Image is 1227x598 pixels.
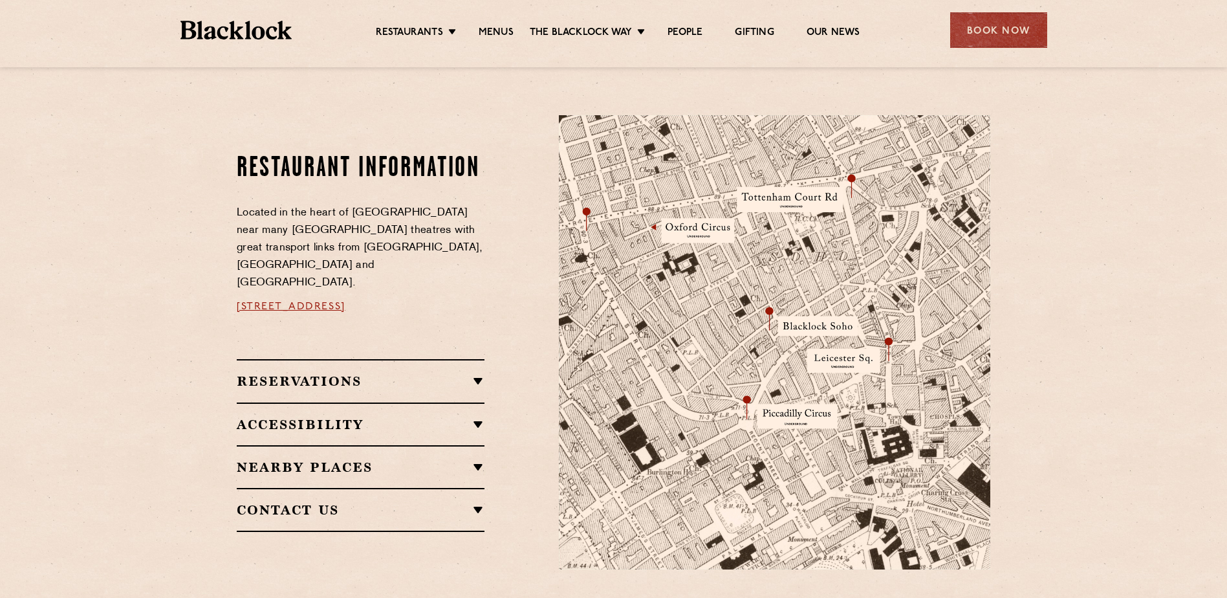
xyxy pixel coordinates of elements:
a: People [668,27,702,41]
div: Book Now [950,12,1047,48]
h2: Reservations [237,373,484,389]
a: Menus [479,27,514,41]
p: Located in the heart of [GEOGRAPHIC_DATA] near many [GEOGRAPHIC_DATA] theatres with great transpo... [237,205,484,292]
h2: Restaurant information [237,153,484,185]
a: Gifting [735,27,774,41]
h2: Accessibility [237,417,484,432]
a: The Blacklock Way [530,27,632,41]
a: Restaurants [376,27,443,41]
a: Our News [807,27,860,41]
a: [STREET_ADDRESS] [237,302,345,312]
h2: Nearby Places [237,460,484,475]
img: svg%3E [851,449,1032,570]
img: BL_Textured_Logo-footer-cropped.svg [180,21,292,39]
h2: Contact Us [237,502,484,518]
